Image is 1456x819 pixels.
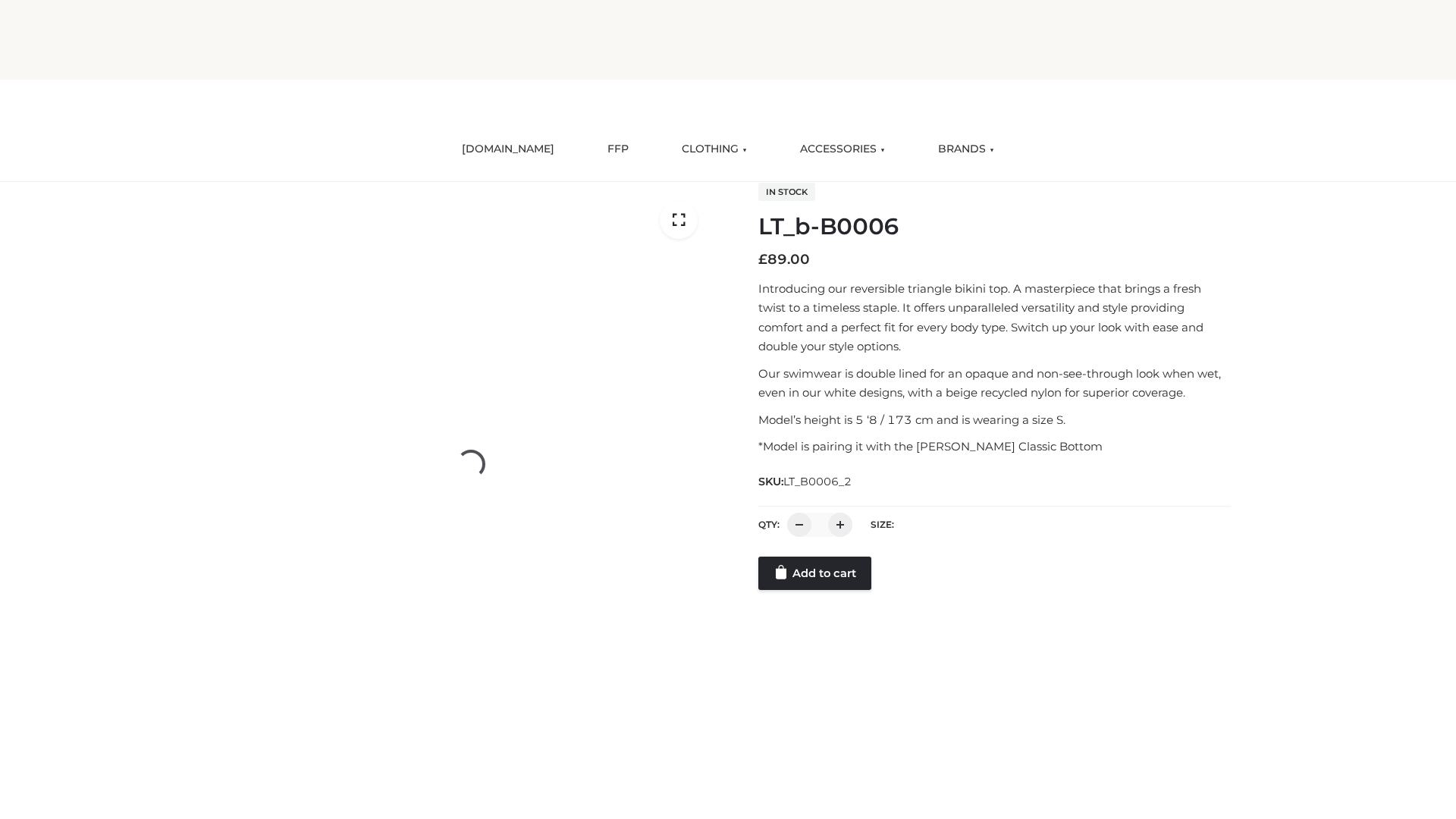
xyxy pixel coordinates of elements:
bdi: 89.00 [758,251,810,268]
a: FFP [596,133,640,166]
a: CLOTHING [670,133,758,166]
p: Introducing our reversible triangle bikini top. A masterpiece that brings a fresh twist to a time... [758,279,1231,356]
span: LT_B0006_2 [783,475,852,488]
a: [DOMAIN_NAME] [450,133,566,166]
p: Model’s height is 5 ‘8 / 173 cm and is wearing a size S. [758,410,1231,430]
p: *Model is pairing it with the [PERSON_NAME] Classic Bottom [758,437,1231,457]
label: QTY: [758,519,780,530]
a: ACCESSORIES [789,133,896,166]
span: SKU: [758,472,853,491]
p: Our swimwear is double lined for an opaque and non-see-through look when wet, even in our white d... [758,364,1231,403]
a: BRANDS [927,133,1006,166]
span: In stock [758,183,815,201]
span: £ [758,251,767,268]
label: Size: [871,519,894,530]
h1: LT_b-B0006 [758,213,1231,240]
a: Add to cart [758,557,871,590]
